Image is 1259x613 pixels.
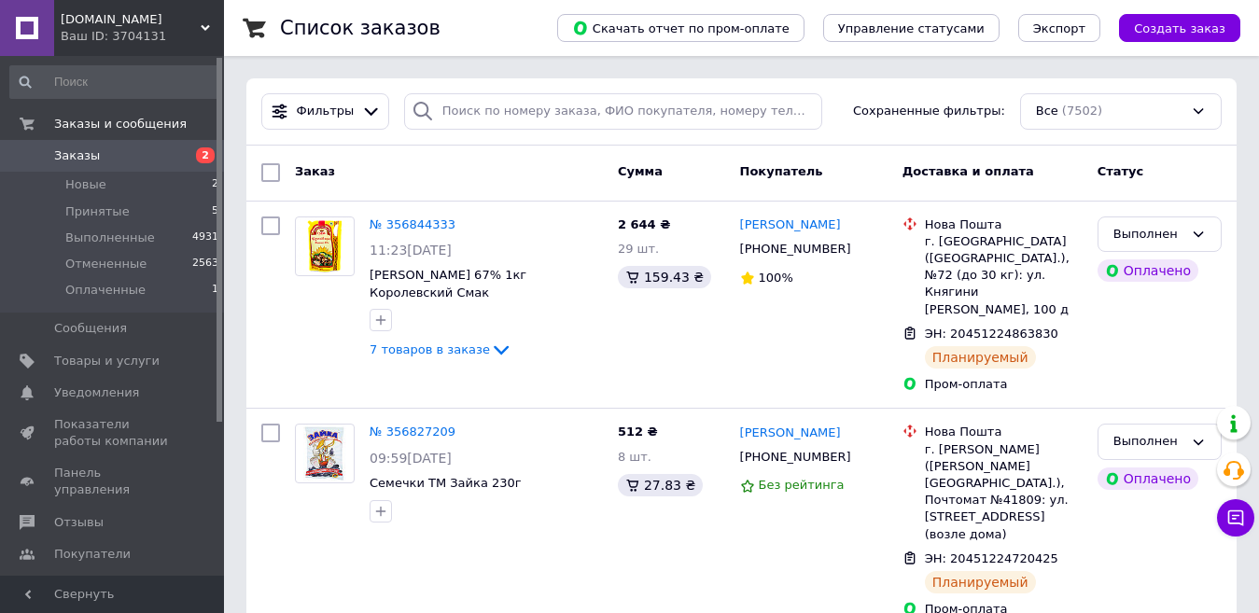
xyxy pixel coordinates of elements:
[823,14,1000,42] button: Управление статусами
[192,256,218,272] span: 2563
[736,445,855,469] div: [PHONE_NUMBER]
[212,282,218,299] span: 1
[61,28,224,45] div: Ваш ID: 3704131
[54,353,160,369] span: Товары и услуги
[1113,225,1183,244] div: Выполнен
[1018,14,1100,42] button: Экспорт
[280,17,441,39] h1: Список заказов
[370,342,490,356] span: 7 товаров в заказе
[192,230,218,246] span: 4931
[54,465,173,498] span: Панель управления
[902,164,1034,178] span: Доставка и оплата
[65,176,106,193] span: Новые
[54,384,139,401] span: Уведомления
[370,425,455,439] a: № 356827209
[925,424,1083,440] div: Нова Пошта
[1098,467,1198,490] div: Оплачено
[618,164,663,178] span: Сумма
[618,474,703,496] div: 27.83 ₴
[297,103,355,120] span: Фильтры
[1113,432,1183,452] div: Выполнен
[853,103,1005,120] span: Сохраненные фильтры:
[618,217,670,231] span: 2 644 ₴
[370,476,522,490] a: Семечки ТМ Зайка 230г
[925,376,1083,393] div: Пром-оплата
[61,11,201,28] span: Коробка.UA
[54,416,173,450] span: Показатели работы компании
[925,571,1036,593] div: Планируемый
[740,425,841,442] a: [PERSON_NAME]
[1062,104,1102,118] span: (7502)
[1217,499,1254,536] button: Чат с покупателем
[1036,103,1058,120] span: Все
[295,164,335,178] span: Заказ
[212,176,218,193] span: 2
[370,217,455,231] a: № 356844333
[1098,259,1198,282] div: Оплачено
[925,216,1083,233] div: Нова Пошта
[370,268,526,300] a: [PERSON_NAME] 67% 1кг Королевский Смак
[54,147,100,164] span: Заказы
[54,320,127,337] span: Сообщения
[1098,164,1144,178] span: Статус
[303,425,346,482] img: Фото товару
[736,237,855,261] div: [PHONE_NUMBER]
[65,282,146,299] span: Оплаченные
[557,14,804,42] button: Скачать отчет по пром-оплате
[618,266,711,288] div: 159.43 ₴
[295,424,355,483] a: Фото товару
[54,116,187,132] span: Заказы и сообщения
[295,216,355,276] a: Фото товару
[572,20,790,36] span: Скачать отчет по пром-оплате
[618,450,651,464] span: 8 шт.
[65,230,155,246] span: Выполненные
[759,271,793,285] span: 100%
[740,216,841,234] a: [PERSON_NAME]
[296,217,354,275] img: Фото товару
[925,346,1036,369] div: Планируемый
[196,147,215,163] span: 2
[925,551,1058,565] span: ЭН: 20451224720425
[54,514,104,531] span: Отзывы
[925,441,1083,543] div: г. [PERSON_NAME] ([PERSON_NAME][GEOGRAPHIC_DATA].), Почтомат №41809: ул. [STREET_ADDRESS] (возле ...
[838,21,985,35] span: Управление статусами
[759,478,845,492] span: Без рейтинга
[1100,21,1240,35] a: Создать заказ
[65,203,130,220] span: Принятые
[54,546,131,563] span: Покупатели
[1119,14,1240,42] button: Создать заказ
[1134,21,1225,35] span: Создать заказ
[618,425,658,439] span: 512 ₴
[618,242,659,256] span: 29 шт.
[65,256,147,272] span: Отмененные
[370,342,512,356] a: 7 товаров в заказе
[740,164,823,178] span: Покупатель
[9,65,220,99] input: Поиск
[1033,21,1085,35] span: Экспорт
[925,233,1083,318] div: г. [GEOGRAPHIC_DATA] ([GEOGRAPHIC_DATA].), №72 (до 30 кг): ул. Княгини [PERSON_NAME], 100 д
[212,203,218,220] span: 5
[370,451,452,466] span: 09:59[DATE]
[404,93,822,130] input: Поиск по номеру заказа, ФИО покупателя, номеру телефона, Email, номеру накладной
[925,327,1058,341] span: ЭН: 20451224863830
[370,243,452,258] span: 11:23[DATE]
